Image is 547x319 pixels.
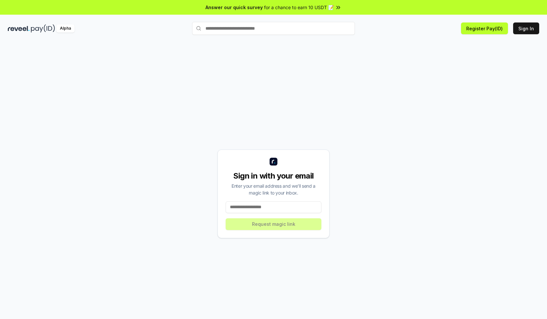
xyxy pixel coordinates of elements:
div: Enter your email address and we’ll send a magic link to your inbox. [226,182,321,196]
img: pay_id [31,24,55,33]
span: Answer our quick survey [205,4,263,11]
div: Sign in with your email [226,171,321,181]
img: logo_small [270,158,277,166]
div: Alpha [56,24,75,33]
button: Register Pay(ID) [461,22,508,34]
span: for a chance to earn 10 USDT 📝 [264,4,334,11]
button: Sign In [513,22,539,34]
img: reveel_dark [8,24,30,33]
